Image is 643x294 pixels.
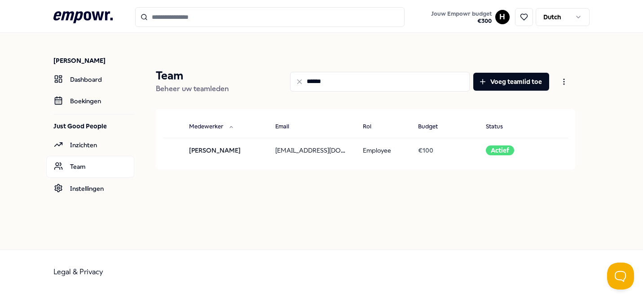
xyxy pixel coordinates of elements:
button: Budget [411,118,456,136]
button: Rol [356,118,389,136]
button: Jouw Empowr budget€300 [429,9,493,26]
button: Status [479,118,521,136]
a: Instellingen [46,178,134,199]
button: Medewerker [182,118,241,136]
button: Email [268,118,307,136]
button: Voeg teamlid toe [473,73,549,91]
p: Team [156,69,229,83]
input: Search for products, categories or subcategories [135,7,405,27]
span: Beheer uw teamleden [156,84,229,93]
iframe: Help Scout Beacon - Open [607,263,634,290]
div: Actief [486,145,514,155]
span: € 300 [431,18,492,25]
td: Employee [356,138,411,162]
button: Open menu [553,73,575,91]
p: Just Good People [53,122,134,131]
span: € 100 [418,147,433,154]
a: Jouw Empowr budget€300 [427,8,495,26]
td: [EMAIL_ADDRESS][DOMAIN_NAME] [268,138,356,162]
a: Legal & Privacy [53,268,103,276]
a: Dashboard [46,69,134,90]
a: Inzichten [46,134,134,156]
a: Boekingen [46,90,134,112]
span: Jouw Empowr budget [431,10,492,18]
a: Team [46,156,134,177]
td: [PERSON_NAME] [182,138,268,162]
button: H [495,10,510,24]
p: [PERSON_NAME] [53,56,134,65]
